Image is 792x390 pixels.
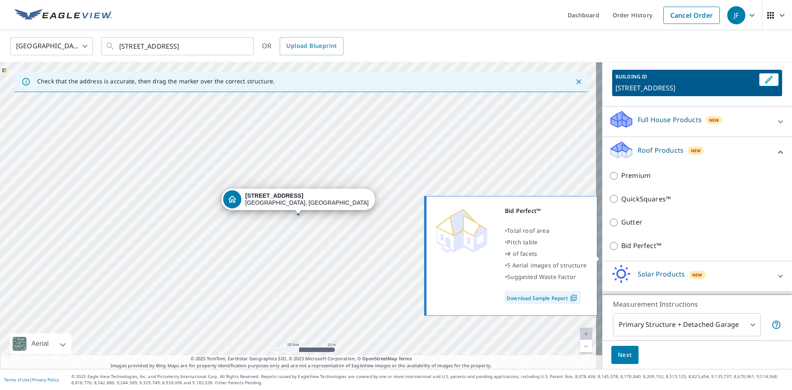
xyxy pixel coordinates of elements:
p: Roof Products [638,145,684,155]
div: Aerial [29,333,51,354]
input: Search by address or latitude-longitude [119,35,237,58]
p: Premium [621,170,651,181]
div: Full House ProductsNew [609,110,785,133]
div: OR [262,37,344,55]
p: Bid Perfect™ [621,241,661,251]
div: • [505,271,587,283]
p: Measurement Instructions [613,299,781,309]
a: Terms of Use [4,377,30,383]
div: Dropped pin, building 1, Residential property, 472 Running Brook Rd North Wales, PA 19454 [222,189,375,214]
span: © 2025 TomTom, Earthstar Geographics SIO, © 2025 Microsoft Corporation, © [191,355,412,362]
p: QuickSquares™ [621,194,671,204]
div: [GEOGRAPHIC_DATA], [GEOGRAPHIC_DATA] 19454 [245,192,369,206]
div: • [505,248,587,260]
p: Full House Products [638,115,702,125]
div: Bid Perfect™ [505,205,587,217]
span: Next [618,350,632,360]
button: Close [573,76,584,87]
a: Download Sample Report [505,291,581,304]
p: [STREET_ADDRESS] [615,83,756,93]
div: JF [727,6,745,24]
span: Pitch table [507,238,537,246]
span: Suggested Waste Factor [507,273,576,281]
img: EV Logo [15,9,112,21]
div: • [505,260,587,271]
a: Privacy Policy [32,377,59,383]
p: BUILDING ID [615,73,647,80]
span: 5 Aerial images of structure [507,261,587,269]
button: Edit building 1 [759,73,779,86]
p: Gutter [621,217,642,227]
p: | [4,377,59,382]
div: Solar ProductsNew [609,265,785,288]
div: Aerial [10,333,71,354]
img: Pdf Icon [568,294,579,302]
a: OpenStreetMap [362,355,397,362]
a: Current Level 20, Zoom In Disabled [580,328,592,340]
span: New [691,147,701,154]
span: Upload Blueprint [286,41,337,51]
div: • [505,236,587,248]
span: Total roof area [507,227,549,234]
div: • [505,225,587,236]
span: Your report will include the primary structure and a detached garage if one exists. [771,320,781,330]
span: # of facets [507,250,537,258]
strong: [STREET_ADDRESS] [245,192,304,199]
p: Solar Products [638,269,685,279]
div: [GEOGRAPHIC_DATA] [10,35,93,58]
span: New [692,272,702,278]
img: Premium [433,205,490,255]
a: Terms [398,355,412,362]
a: Upload Blueprint [280,37,343,55]
button: Next [611,346,639,364]
a: Cancel Order [663,7,720,24]
span: New [709,117,719,123]
div: Roof ProductsNew [609,140,785,164]
p: © 2025 Eagle View Technologies, Inc. and Pictometry International Corp. All Rights Reserved. Repo... [71,373,788,386]
div: Primary Structure + Detached Garage [613,313,761,336]
p: Check that the address is accurate, then drag the marker over the correct structure. [37,78,275,85]
a: Current Level 20, Zoom Out [580,340,592,352]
